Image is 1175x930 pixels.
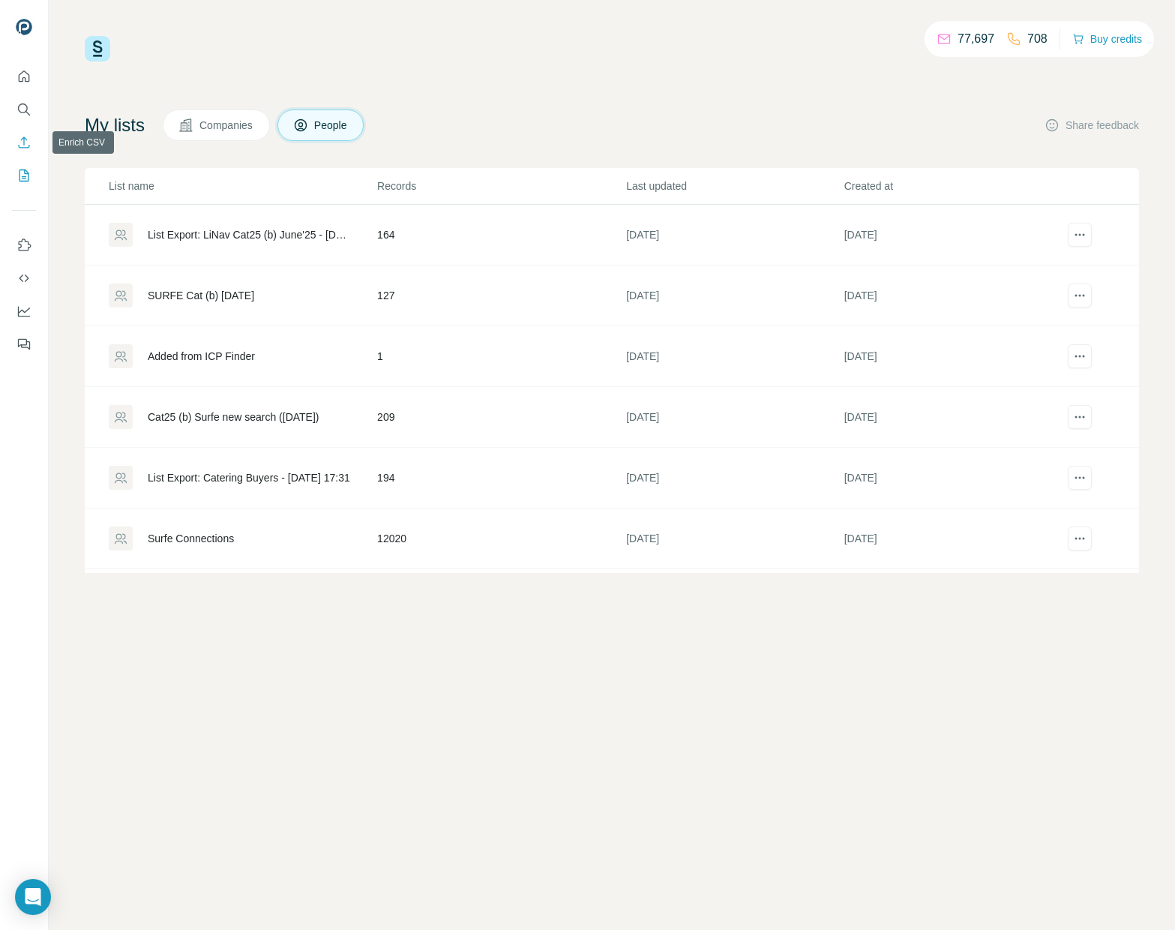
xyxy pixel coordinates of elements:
td: [DATE] [625,448,844,508]
button: Feedback [12,331,36,358]
div: List Export: Catering Buyers - [DATE] 17:31 [148,470,350,485]
p: Created at [844,178,1061,193]
div: Surfe Connections [148,531,234,546]
td: [DATE] [844,205,1062,265]
td: 209 [376,387,625,448]
td: 1 [376,326,625,387]
button: actions [1068,223,1092,247]
p: Records [377,178,625,193]
button: Quick start [12,63,36,90]
td: [DATE] [844,387,1062,448]
td: [DATE] [625,205,844,265]
div: List Export: LiNav Cat25 (b) June'25 - [DATE] 09:42 [148,227,352,242]
button: Share feedback [1045,118,1139,133]
p: 77,697 [958,30,994,48]
td: [DATE] [844,265,1062,326]
td: 164 [376,205,625,265]
img: Surfe Logo [85,36,110,61]
div: SURFE Cat (b) [DATE] [148,288,254,303]
div: Added from ICP Finder [148,349,255,364]
td: 12020 [376,508,625,569]
p: List name [109,178,376,193]
button: Buy credits [1072,28,1142,49]
td: [DATE] [625,326,844,387]
p: Last updated [626,178,843,193]
button: Dashboard [12,298,36,325]
button: actions [1068,405,1092,429]
td: 194 [376,448,625,508]
button: Search [12,96,36,123]
button: Enrich CSV [12,129,36,156]
td: [DATE] [844,326,1062,387]
button: Use Surfe on LinkedIn [12,232,36,259]
button: actions [1068,344,1092,368]
td: [DATE] [844,448,1062,508]
td: [DATE] [625,387,844,448]
span: Companies [199,118,254,133]
button: My lists [12,162,36,189]
button: actions [1068,466,1092,490]
p: 708 [1027,30,1048,48]
button: Use Surfe API [12,265,36,292]
h4: My lists [85,113,145,137]
img: Avatar [12,15,36,39]
button: actions [1068,526,1092,550]
button: actions [1068,283,1092,307]
span: People [314,118,349,133]
div: Open Intercom Messenger [15,879,51,915]
td: [DATE] [625,265,844,326]
td: [DATE] [625,508,844,569]
div: Cat25 (b) Surfe new search ([DATE]) [148,409,319,424]
td: [DATE] [844,508,1062,569]
td: 127 [376,265,625,326]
